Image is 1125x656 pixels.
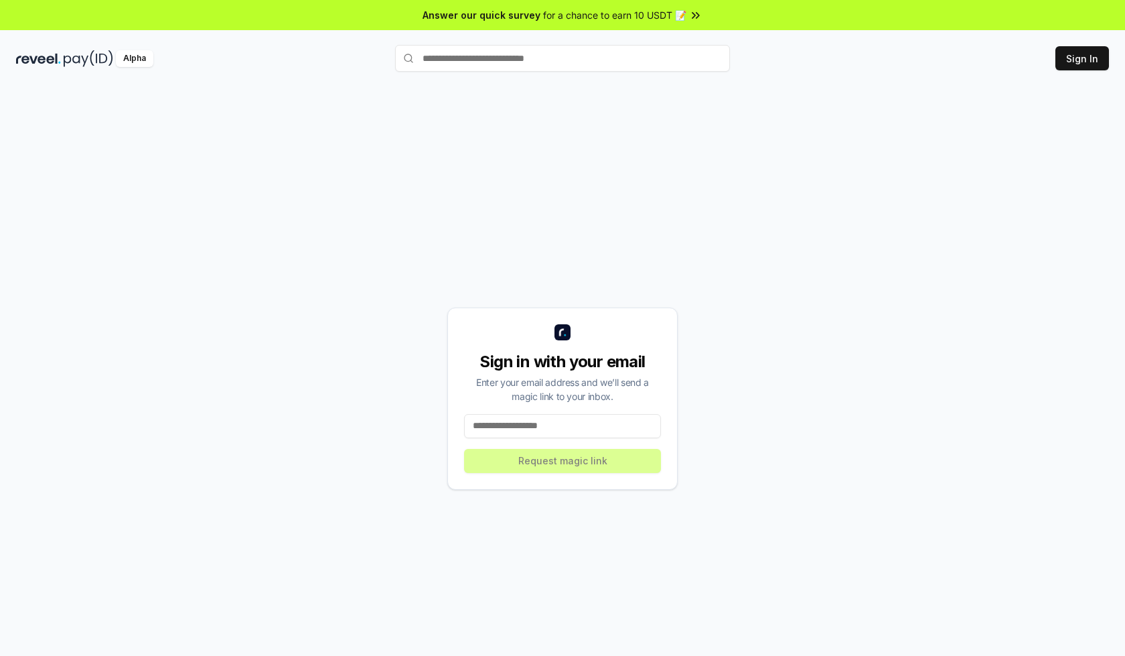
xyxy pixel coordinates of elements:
[464,351,661,373] div: Sign in with your email
[64,50,113,67] img: pay_id
[464,375,661,403] div: Enter your email address and we’ll send a magic link to your inbox.
[1055,46,1109,70] button: Sign In
[543,8,686,22] span: for a chance to earn 10 USDT 📝
[423,8,540,22] span: Answer our quick survey
[554,324,571,340] img: logo_small
[16,50,61,67] img: reveel_dark
[116,50,153,67] div: Alpha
